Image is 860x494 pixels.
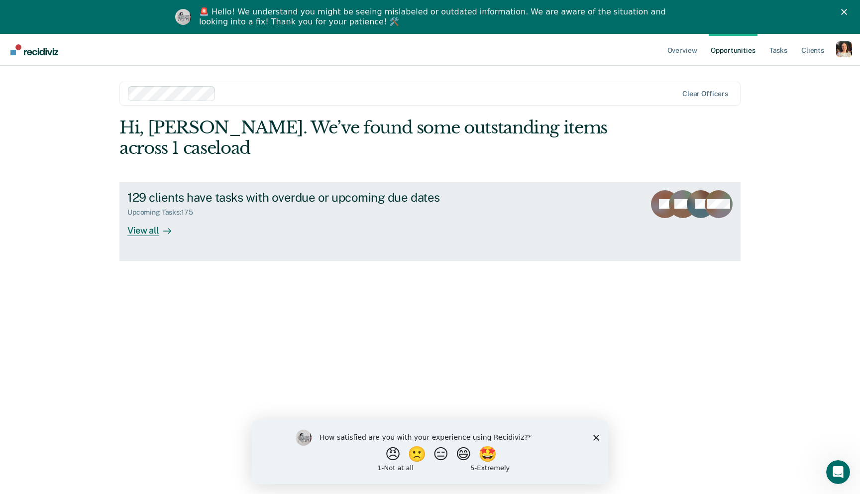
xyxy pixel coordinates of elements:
[252,420,608,484] iframe: Survey by Kim from Recidiviz
[10,44,58,55] img: Recidiviz
[127,217,183,236] div: View all
[175,9,191,25] img: Profile image for Kim
[682,90,728,98] div: Clear officers
[199,7,669,27] div: 🚨 Hello! We understand you might be seeing mislabeled or outdated information. We are aware of th...
[119,118,616,158] div: Hi, [PERSON_NAME]. We’ve found some outstanding items across 1 caseload
[127,208,201,217] div: Upcoming Tasks : 175
[799,34,826,66] a: Clients
[119,182,741,260] a: 129 clients have tasks with overdue or upcoming due datesUpcoming Tasks:175View all
[767,34,789,66] a: Tasks
[836,41,852,57] button: Profile dropdown button
[127,190,477,205] div: 129 clients have tasks with overdue or upcoming due dates
[709,34,757,66] a: Opportunities
[826,460,850,484] iframe: Intercom live chat
[841,9,851,15] div: Close
[665,34,699,66] a: Overview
